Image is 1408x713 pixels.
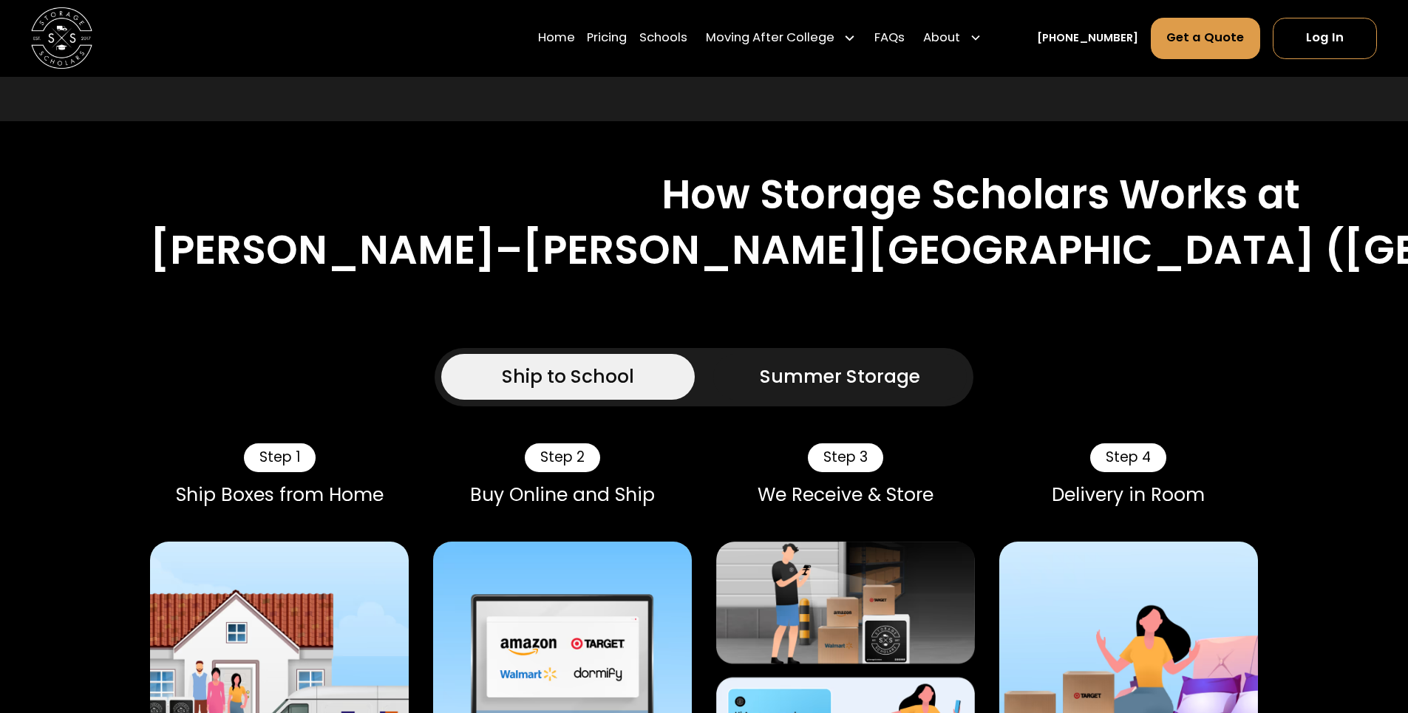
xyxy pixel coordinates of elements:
[808,443,883,472] div: Step 3
[716,484,975,506] div: We Receive & Store
[662,171,1300,219] h2: How Storage Scholars Works at
[31,7,92,69] img: Storage Scholars main logo
[999,484,1258,506] div: Delivery in Room
[31,7,92,69] a: home
[706,30,834,48] div: Moving After College
[150,484,409,506] div: Ship Boxes from Home
[639,17,687,60] a: Schools
[700,17,863,60] div: Moving After College
[525,443,600,472] div: Step 2
[874,17,905,60] a: FAQs
[917,17,988,60] div: About
[923,30,960,48] div: About
[433,484,692,506] div: Buy Online and Ship
[502,363,634,390] div: Ship to School
[1273,18,1377,59] a: Log In
[538,17,575,60] a: Home
[587,17,627,60] a: Pricing
[1151,18,1261,59] a: Get a Quote
[244,443,316,472] div: Step 1
[1090,443,1166,472] div: Step 4
[1037,30,1138,47] a: [PHONE_NUMBER]
[760,363,920,390] div: Summer Storage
